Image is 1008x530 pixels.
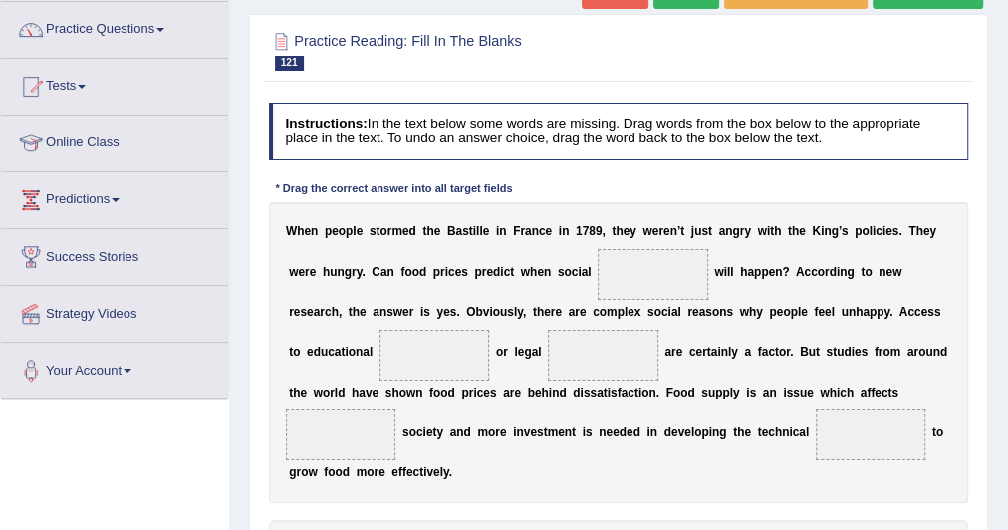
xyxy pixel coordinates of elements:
b: o [496,345,503,359]
b: , [602,224,605,238]
b: e [357,224,364,238]
b: p [870,305,877,319]
b: j [691,224,694,238]
b: e [294,305,301,319]
b: h [426,224,433,238]
b: s [423,305,430,319]
b: t [707,345,711,359]
b: i [667,305,670,319]
b: d [493,264,500,278]
b: l [514,305,517,319]
b: e [652,224,659,238]
b: a [314,305,321,319]
b: d [409,224,416,238]
b: s [370,224,377,238]
b: o [493,305,500,319]
b: a [747,264,754,278]
b: r [289,305,294,319]
b: v [483,305,490,319]
b: d [419,264,426,278]
b: n [337,264,344,278]
b: r [305,264,310,278]
b: e [434,224,441,238]
b: i [345,345,348,359]
b: o [339,224,346,238]
b: e [676,345,683,359]
b: w [642,224,651,238]
b: e [695,345,702,359]
b: l [538,345,541,359]
b: n [775,264,782,278]
b: a [363,345,370,359]
b: t [708,224,712,238]
b: c [914,305,921,319]
b: c [804,264,811,278]
b: a [582,264,589,278]
b: p [877,305,883,319]
b: c [768,345,775,359]
b: e [825,305,832,319]
b: r [671,345,676,359]
b: l [476,224,479,238]
b: s [842,224,849,238]
b: s [705,305,712,319]
b: g [732,224,739,238]
b: n [670,224,677,238]
b: n [356,345,363,359]
b: r [482,264,487,278]
b: e [885,224,892,238]
b: ? [782,264,789,278]
b: e [298,264,305,278]
b: t [349,305,353,319]
b: e [443,305,450,319]
span: Drop target [548,330,658,381]
b: r [687,305,692,319]
b: n [386,264,393,278]
b: t [289,345,293,359]
b: r [520,224,525,238]
b: o [412,264,419,278]
b: s [927,305,934,319]
b: c [328,345,335,359]
b: p [754,264,761,278]
b: a [671,305,678,319]
b: l [479,224,482,238]
b: g [524,345,531,359]
b: u [694,224,701,238]
b: , [339,305,342,319]
b: a [569,305,576,319]
b: l [514,345,517,359]
b: a [762,345,769,359]
b: y [929,224,936,238]
b: e [777,305,784,319]
b: s [701,224,708,238]
b: r [409,305,414,319]
b: r [786,345,790,359]
b: r [702,345,707,359]
b: p [790,305,797,319]
b: l [730,264,733,278]
b: n [562,224,569,238]
b: o [379,224,386,238]
b: c [504,264,511,278]
b: l [728,345,731,359]
b: e [304,224,311,238]
b: a [664,345,671,359]
b: s [461,264,468,278]
b: A [899,305,908,319]
b: t [775,345,779,359]
a: Practice Questions [1,2,228,52]
b: o [404,264,411,278]
b: a [455,224,462,238]
b: r [551,305,556,319]
b: w [714,264,723,278]
b: r [387,224,392,238]
b: s [462,224,469,238]
b: a [699,305,706,319]
b: i [723,264,726,278]
b: y [357,264,363,278]
b: w [740,305,749,319]
b: d [830,264,837,278]
b: e [307,305,314,319]
b: g [832,224,839,238]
